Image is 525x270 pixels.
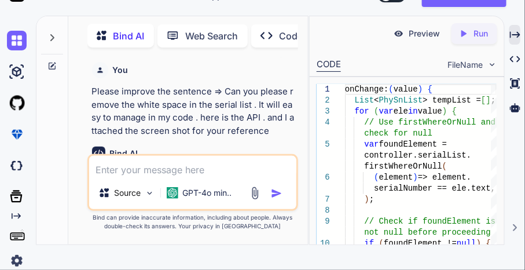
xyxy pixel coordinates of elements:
span: foundElement != [384,239,457,248]
img: Pick Models [145,188,155,198]
p: Code Generator [280,29,350,43]
p: Preview [409,28,440,39]
span: [ [481,96,486,105]
span: ( [442,162,447,171]
span: < [375,96,379,105]
span: value [394,85,418,94]
img: chat [7,31,27,50]
span: firstWhereOrNull [365,162,442,171]
p: Bind can provide inaccurate information, including about people. Always double-check its answers.... [87,213,299,231]
span: controller.serialList. [365,151,472,160]
div: 9 [317,216,330,227]
img: ai-studio [7,62,27,82]
div: 6 [317,172,330,183]
span: ] [486,96,491,105]
span: if [365,239,375,248]
h6: You [113,64,129,76]
span: PhySnList [379,96,423,105]
div: 10 [317,238,330,249]
span: > tempList = [423,96,482,105]
span: { [452,107,457,116]
span: serialNumber == ele.text, [375,184,496,193]
p: Web Search [186,29,238,43]
div: 7 [317,194,330,205]
span: ) [413,173,418,182]
span: { [486,239,491,248]
span: check for null [365,129,433,138]
span: in [408,107,418,116]
span: // Use firstWhereOrNull and [365,118,496,127]
span: not null before proceeding [365,228,491,237]
span: ( [379,239,384,248]
span: // Check if foundElement is [365,217,496,226]
div: 5 [317,139,330,150]
img: premium [7,125,27,144]
span: => element. [418,173,471,182]
img: preview [394,28,404,39]
p: Bind AI [113,29,145,43]
span: for [355,107,369,116]
span: onChange: [345,85,389,94]
div: CODE [317,58,341,72]
img: GPT-4o mini [167,187,178,199]
span: { [428,85,432,94]
p: GPT-4o min.. [183,187,232,199]
div: 4 [317,117,330,128]
div: 8 [317,205,330,216]
img: chevron down [487,60,497,70]
span: value [418,107,442,116]
img: icon [271,188,282,199]
div: 3 [317,106,330,117]
span: var [365,140,379,149]
span: ele [394,107,408,116]
span: ( [375,107,379,116]
span: null [457,239,476,248]
span: element [379,173,413,182]
p: Run [473,28,488,39]
img: attachment [248,187,262,200]
span: ( [389,85,394,94]
span: FileName [447,59,483,71]
div: 1 [317,84,330,95]
div: 2 [317,95,330,106]
span: ) [476,239,481,248]
span: ( [375,173,379,182]
span: foundElement = [379,140,447,149]
img: githubLight [7,93,27,113]
span: ) [442,107,447,116]
h6: Bind AI [110,148,138,159]
p: Source [115,187,141,199]
span: var [379,107,394,116]
p: Please improve the sentence => Can you please remove the white space in the serial list . It will... [92,85,296,137]
span: ) [418,85,423,94]
span: ; [369,195,374,204]
span: List [355,96,375,105]
img: darkCloudIdeIcon [7,156,27,176]
span: ) [365,195,369,204]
